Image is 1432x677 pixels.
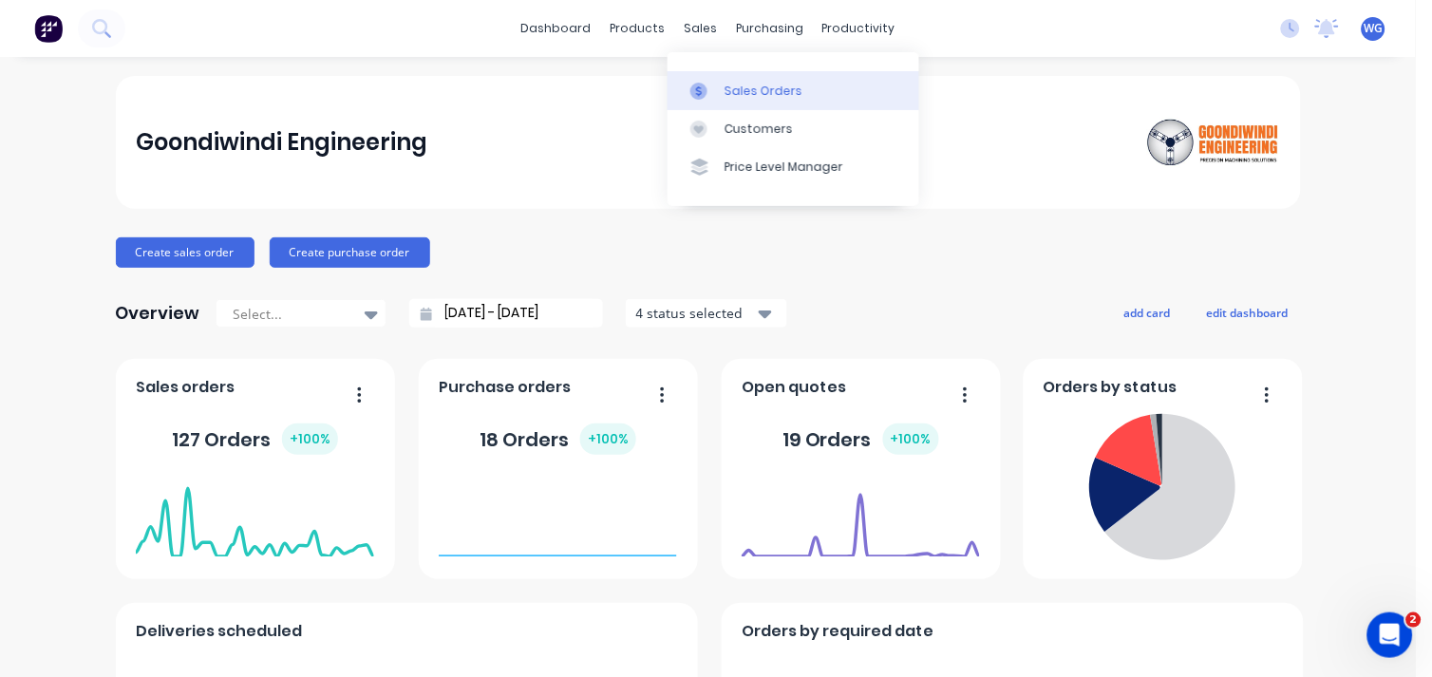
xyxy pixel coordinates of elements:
[668,71,919,109] a: Sales Orders
[282,423,338,455] div: + 100 %
[116,294,200,332] div: Overview
[480,423,636,455] div: 18 Orders
[668,110,919,148] a: Customers
[782,423,939,455] div: 19 Orders
[270,237,430,268] button: Create purchase order
[674,14,726,43] div: sales
[136,376,235,399] span: Sales orders
[1406,612,1422,628] span: 2
[1044,376,1178,399] span: Orders by status
[813,14,905,43] div: productivity
[1112,300,1183,325] button: add card
[1367,612,1413,658] iframe: Intercom live chat
[636,303,756,323] div: 4 status selected
[172,423,338,455] div: 127 Orders
[439,376,571,399] span: Purchase orders
[34,14,63,43] img: Factory
[1147,108,1280,177] img: Goondiwindi Engineering
[1365,20,1384,37] span: WG
[580,423,636,455] div: + 100 %
[725,83,802,100] div: Sales Orders
[883,423,939,455] div: + 100 %
[725,159,843,176] div: Price Level Manager
[1195,300,1301,325] button: edit dashboard
[626,299,787,328] button: 4 status selected
[136,123,427,161] div: Goondiwindi Engineering
[725,121,793,138] div: Customers
[600,14,674,43] div: products
[116,237,254,268] button: Create sales order
[511,14,600,43] a: dashboard
[726,14,813,43] div: purchasing
[136,620,302,643] span: Deliveries scheduled
[668,148,919,186] a: Price Level Manager
[742,376,846,399] span: Open quotes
